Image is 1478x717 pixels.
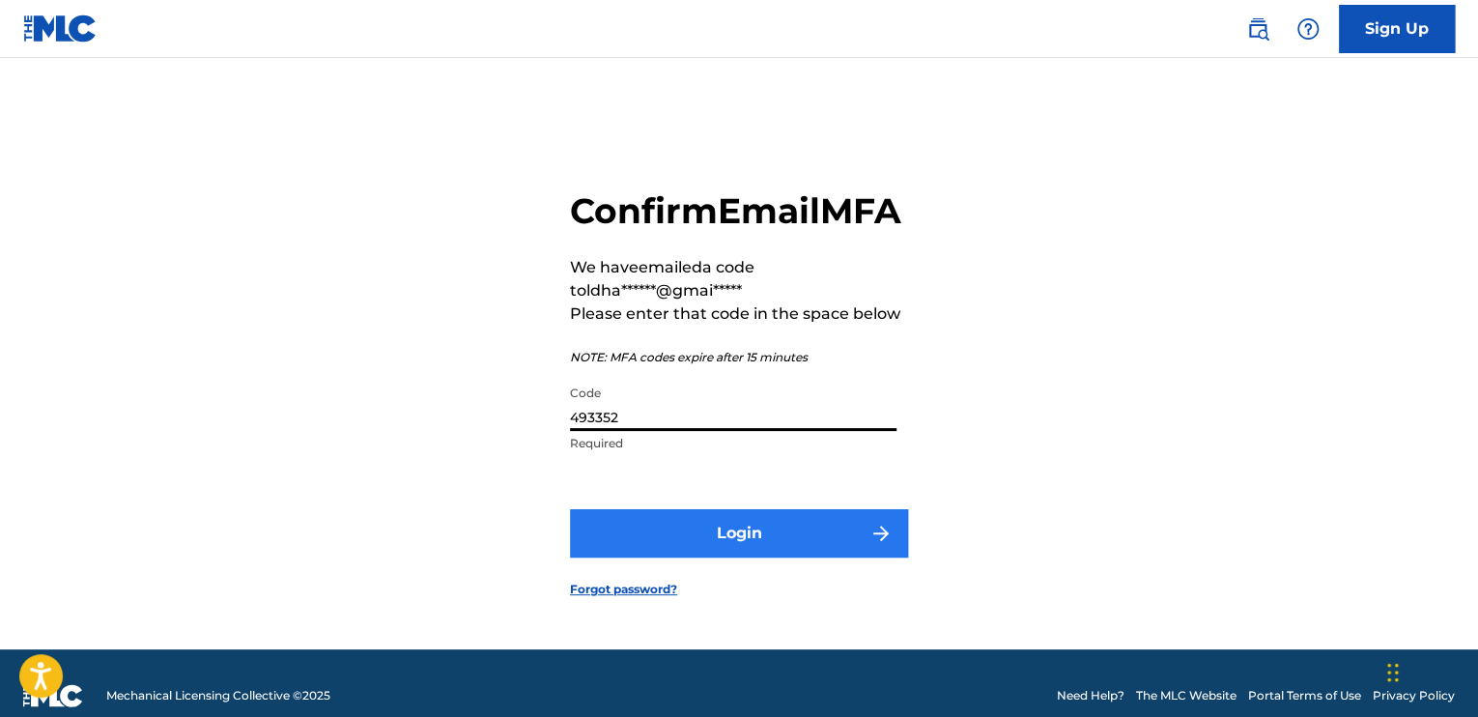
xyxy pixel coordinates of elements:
p: Required [570,435,896,452]
a: Forgot password? [570,581,677,598]
img: f7272a7cc735f4ea7f67.svg [869,522,893,545]
iframe: Chat Widget [1381,624,1478,717]
img: search [1246,17,1269,41]
a: Public Search [1238,10,1277,48]
img: logo [23,684,83,707]
img: MLC Logo [23,14,98,43]
h2: Confirm Email MFA [570,189,908,233]
a: Portal Terms of Use [1248,687,1361,704]
p: NOTE: MFA codes expire after 15 minutes [570,349,908,366]
div: Help [1289,10,1327,48]
a: The MLC Website [1136,687,1236,704]
a: Sign Up [1339,5,1455,53]
a: Privacy Policy [1373,687,1455,704]
p: Please enter that code in the space below [570,302,908,326]
button: Login [570,509,908,558]
img: help [1296,17,1320,41]
a: Need Help? [1057,687,1124,704]
div: Drag [1387,644,1399,702]
span: Mechanical Licensing Collective © 2025 [106,687,330,704]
